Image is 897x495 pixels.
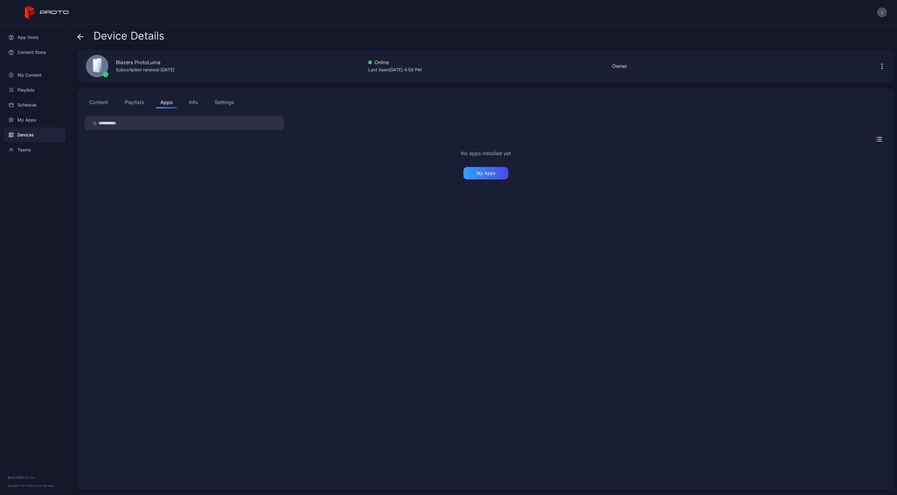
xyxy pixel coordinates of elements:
[368,66,422,74] div: Last Seen [DATE] 4:56 PM
[4,83,66,98] a: Playlists
[461,150,511,157] h2: No apps installed yet
[4,142,66,157] a: Teams
[4,68,66,83] a: My Content
[477,171,496,176] div: My Apps
[612,62,627,70] div: Owner
[189,98,198,106] div: Info
[4,45,66,60] a: Content Store
[877,7,887,17] button: I
[210,96,238,108] button: Settings
[4,127,66,142] a: Devices
[116,66,174,74] div: Subscription renewal [DATE]
[4,30,66,45] a: App Store
[368,59,422,66] div: Online
[120,96,148,108] button: Playlists
[7,484,28,488] span: Version 1.13.1 •
[156,96,177,108] button: Apps
[463,167,508,179] button: My Apps
[7,475,62,480] div: © 2025 PROTO, Inc.
[85,96,112,108] button: Content
[116,59,160,66] div: Blazers ProtoLuma
[4,112,66,127] a: My Apps
[4,98,66,112] a: Schedule
[215,98,234,106] div: Settings
[28,484,54,488] a: Terms Of Service
[93,30,164,42] span: Device Details
[185,96,202,108] button: Info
